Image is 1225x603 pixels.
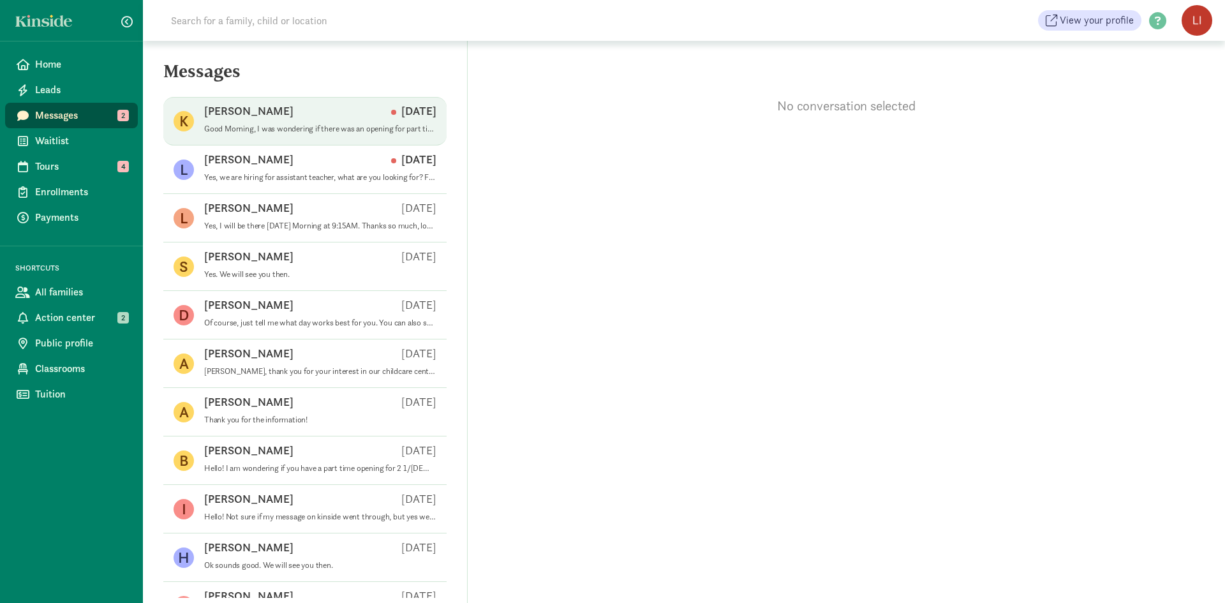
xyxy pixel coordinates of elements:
span: 4 [117,161,129,172]
p: [DATE] [401,394,436,410]
a: Leads [5,77,138,103]
p: [PERSON_NAME] [204,200,293,216]
p: [DATE] [401,249,436,264]
a: Tuition [5,382,138,407]
p: Of course, just tell me what day works best for you. You can also schedule the tour on our websit... [204,318,436,328]
figure: L [174,208,194,228]
figure: I [174,499,194,519]
p: Yes, I will be there [DATE] Morning at 9:15AM. Thanks so much, looking forward to it! [204,221,436,231]
span: Leads [35,82,128,98]
p: [DATE] [401,443,436,458]
input: Search for a family, child or location [163,8,521,33]
figure: K [174,111,194,131]
p: [DATE] [401,491,436,507]
p: [PERSON_NAME] [204,394,293,410]
p: No conversation selected [468,97,1225,115]
p: [PERSON_NAME], thank you for your interest in our childcare center. We do have room in our after ... [204,366,436,376]
span: All families [35,285,128,300]
a: Enrollments [5,179,138,205]
figure: B [174,450,194,471]
a: Classrooms [5,356,138,382]
span: Action center [35,310,128,325]
span: Public profile [35,336,128,351]
span: Messages [35,108,128,123]
a: Public profile [5,331,138,356]
span: Waitlist [35,133,128,149]
p: [DATE] [401,540,436,555]
p: [DATE] [401,200,436,216]
p: [PERSON_NAME] [204,103,293,119]
p: Good Morning, I was wondering if there was an opening for part time (2-3 days a week) for my 3.[D... [204,124,436,134]
figure: S [174,257,194,277]
p: [PERSON_NAME] [204,297,293,313]
span: Tours [35,159,128,174]
a: Messages 2 [5,103,138,128]
p: [PERSON_NAME] [204,540,293,555]
p: [DATE] [391,152,436,167]
p: [PERSON_NAME] [204,249,293,264]
p: [PERSON_NAME] [204,152,293,167]
a: Payments [5,205,138,230]
span: Payments [35,210,128,225]
span: 2 [117,110,129,121]
p: [PERSON_NAME] [204,443,293,458]
span: View your profile [1060,13,1134,28]
p: [PERSON_NAME] [204,346,293,361]
span: Home [35,57,128,72]
span: 2 [117,312,129,324]
figure: L [174,160,194,180]
a: Tours 4 [5,154,138,179]
p: Yes. We will see you then. [204,269,436,279]
a: Waitlist [5,128,138,154]
figure: A [174,354,194,374]
a: Home [5,52,138,77]
a: All families [5,279,138,305]
p: [DATE] [401,297,436,313]
p: [PERSON_NAME] [204,491,293,507]
p: Yes, we are hiring for assistant teacher, what are you looking for? Feel free to send me your res... [204,172,436,182]
p: Ok sounds good. We will see you then. [204,560,436,570]
h5: Messages [143,61,467,92]
a: Action center 2 [5,305,138,331]
p: Thank you for the information! [204,415,436,425]
p: [DATE] [391,103,436,119]
figure: A [174,402,194,422]
figure: H [174,547,194,568]
figure: D [174,305,194,325]
span: Enrollments [35,184,128,200]
p: [DATE] [401,346,436,361]
span: Tuition [35,387,128,402]
span: Classrooms [35,361,128,376]
p: Hello! Not sure if my message on kinside went through, but yes we'd love to come tour the facilit... [204,512,436,522]
a: View your profile [1038,10,1141,31]
p: Hello! I am wondering if you have a part time opening for 2 1/[DEMOGRAPHIC_DATA]? We are looking ... [204,463,436,473]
